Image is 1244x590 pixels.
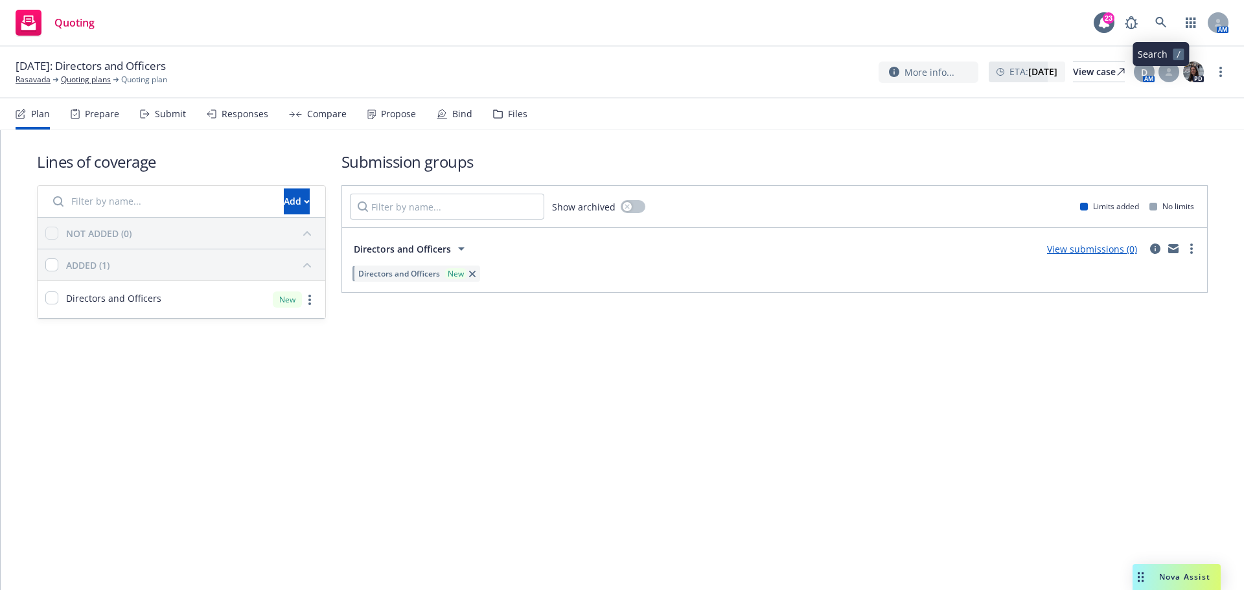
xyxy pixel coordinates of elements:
a: Quoting plans [61,74,111,85]
button: Add [284,188,310,214]
span: D [1141,65,1147,79]
div: Bind [452,109,472,119]
div: NOT ADDED (0) [66,227,132,240]
a: Report a Bug [1118,10,1144,36]
span: ETA : [1009,65,1057,78]
a: View case [1073,62,1125,82]
button: ADDED (1) [66,255,317,275]
button: NOT ADDED (0) [66,223,317,244]
a: mail [1166,241,1181,256]
div: Files [508,109,527,119]
div: New [445,268,466,279]
span: Directors and Officers [66,291,161,305]
img: photo [1183,62,1204,82]
a: View submissions (0) [1047,243,1137,255]
button: More info... [879,62,978,83]
a: more [1184,241,1199,256]
span: Show archived [552,200,616,214]
a: more [1213,64,1228,80]
div: 23 [1103,12,1114,24]
h1: Lines of coverage [37,151,326,172]
div: Drag to move [1133,564,1149,590]
div: Plan [31,109,50,119]
span: Nova Assist [1159,571,1210,582]
span: [DATE]: Directors and Officers [16,58,166,74]
h1: Submission groups [341,151,1208,172]
a: Quoting [10,5,100,41]
a: more [302,292,317,308]
span: Directors and Officers [354,242,451,256]
strong: [DATE] [1028,65,1057,78]
span: Quoting plan [121,74,167,85]
div: Prepare [85,109,119,119]
a: Switch app [1178,10,1204,36]
button: Directors and Officers [350,236,473,262]
span: Quoting [54,17,95,28]
div: Limits added [1080,201,1139,212]
span: More info... [904,65,954,79]
div: New [273,291,302,308]
a: circleInformation [1147,241,1163,256]
div: Responses [222,109,268,119]
input: Filter by name... [350,194,544,220]
div: No limits [1149,201,1194,212]
a: Rasavada [16,74,51,85]
a: Search [1148,10,1174,36]
div: Submit [155,109,186,119]
div: ADDED (1) [66,258,109,272]
div: Propose [381,109,416,119]
button: Nova Assist [1133,564,1221,590]
input: Filter by name... [45,188,276,214]
span: Directors and Officers [358,268,440,279]
div: Compare [307,109,347,119]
